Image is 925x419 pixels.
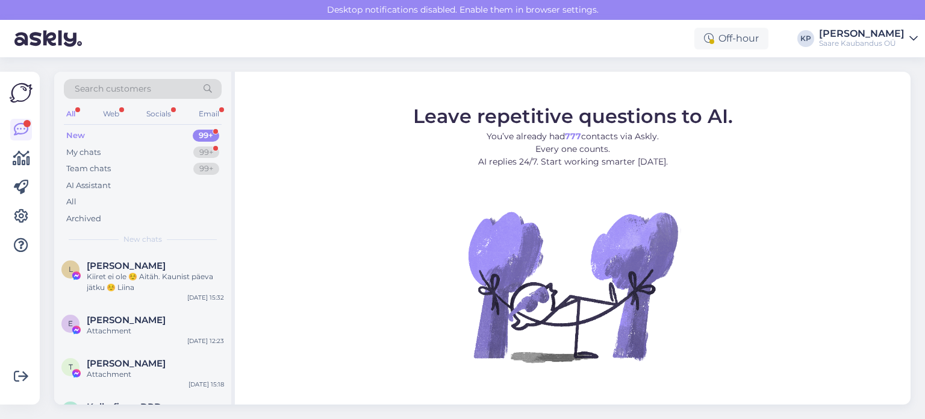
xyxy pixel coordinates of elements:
[188,380,224,389] div: [DATE] 15:18
[68,319,73,328] span: E
[464,178,681,395] img: No Chat active
[413,104,733,128] span: Leave repetitive questions to AI.
[144,106,173,122] div: Socials
[87,260,166,271] span: Liina Ubakivi
[69,362,73,371] span: T
[75,83,151,95] span: Search customers
[819,39,905,48] div: Saare Kaubandus OÜ
[196,106,222,122] div: Email
[66,213,101,225] div: Archived
[819,29,905,39] div: [PERSON_NAME]
[187,293,224,302] div: [DATE] 15:32
[87,326,224,336] div: Attachment
[64,106,78,122] div: All
[66,130,85,142] div: New
[694,28,768,49] div: Off-hour
[87,358,166,369] span: Tatjana Vergeles
[66,146,101,159] div: My chats
[565,131,581,142] b: 777
[66,180,111,192] div: AI Assistant
[413,130,733,168] p: You’ve already had contacts via Askly. Every one counts. AI replies 24/7. Start working smarter [...
[87,369,224,380] div: Attachment
[193,130,219,142] div: 99+
[66,163,111,175] div: Team chats
[10,81,33,104] img: Askly Logo
[819,29,918,48] a: [PERSON_NAME]Saare Kaubandus OÜ
[193,146,219,159] div: 99+
[797,30,814,47] div: KP
[193,163,219,175] div: 99+
[87,271,224,293] div: Kiiret ei ole ☺️ Aitäh. Kaunist päeva jätku ☺️ Liina
[187,336,224,345] div: [DATE] 12:23
[101,106,122,122] div: Web
[87,402,161,412] span: Kullerfirma DPD
[87,315,166,326] span: Eve Veerva
[66,196,76,208] div: All
[123,234,162,245] span: New chats
[69,265,73,274] span: L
